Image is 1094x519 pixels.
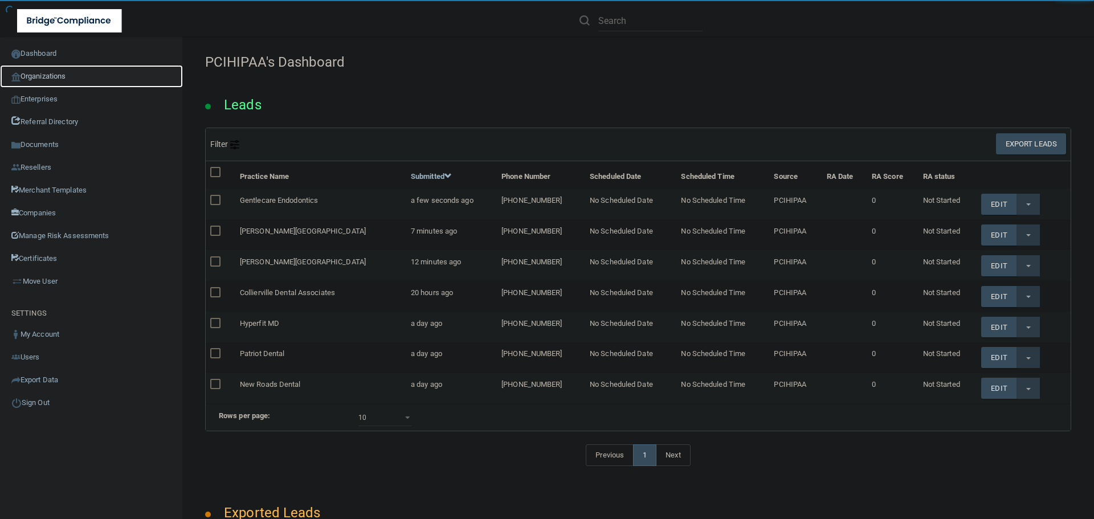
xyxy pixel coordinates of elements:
td: 7 minutes ago [406,219,497,250]
input: Search [598,10,703,31]
td: No Scheduled Date [585,250,676,281]
label: SETTINGS [11,307,47,320]
td: [PHONE_NUMBER] [497,189,585,219]
img: ic_reseller.de258add.png [11,163,21,172]
th: Scheduled Time [676,161,769,189]
a: Edit [981,224,1016,246]
th: Practice Name [235,161,406,189]
td: PCIHIPAA [769,342,822,373]
h2: Leads [213,89,273,121]
th: Phone Number [497,161,585,189]
td: a day ago [406,312,497,342]
img: icon-users.e205127d.png [11,353,21,362]
img: icon-filter@2x.21656d0b.png [230,140,239,149]
th: RA Score [867,161,919,189]
td: No Scheduled Date [585,281,676,312]
td: PCIHIPAA [769,189,822,219]
td: Not Started [919,281,977,312]
td: 0 [867,250,919,281]
td: 0 [867,312,919,342]
td: Hyperfit MD [235,312,406,342]
td: [PHONE_NUMBER] [497,342,585,373]
img: ic-search.3b580494.png [579,15,590,26]
td: No Scheduled Time [676,250,769,281]
td: Not Started [919,312,977,342]
td: 0 [867,189,919,219]
td: [PHONE_NUMBER] [497,312,585,342]
td: Not Started [919,250,977,281]
td: Patriot Dental [235,342,406,373]
a: Edit [981,194,1016,215]
img: bridge_compliance_login_screen.278c3ca4.svg [17,9,122,32]
a: Edit [981,347,1016,368]
b: Rows per page: [219,411,270,420]
td: PCIHIPAA [769,312,822,342]
td: No Scheduled Time [676,342,769,373]
th: RA status [919,161,977,189]
td: 20 hours ago [406,281,497,312]
td: 0 [867,342,919,373]
td: [PHONE_NUMBER] [497,219,585,250]
td: No Scheduled Date [585,373,676,403]
td: a day ago [406,342,497,373]
a: Previous [586,444,634,466]
td: Not Started [919,189,977,219]
a: 1 [633,444,656,466]
td: No Scheduled Date [585,219,676,250]
td: a day ago [406,373,497,403]
td: No Scheduled Date [585,189,676,219]
img: icon-export.b9366987.png [11,375,21,385]
td: [PHONE_NUMBER] [497,281,585,312]
h4: PCIHIPAA's Dashboard [205,55,1071,70]
td: No Scheduled Time [676,281,769,312]
a: Next [656,444,690,466]
td: a few seconds ago [406,189,497,219]
a: Edit [981,255,1016,276]
td: 0 [867,219,919,250]
img: organization-icon.f8decf85.png [11,72,21,81]
td: PCIHIPAA [769,373,822,403]
img: ic_user_dark.df1a06c3.png [11,330,21,339]
td: No Scheduled Time [676,312,769,342]
a: Edit [981,317,1016,338]
button: Export Leads [996,133,1066,154]
a: Submitted [411,172,452,181]
td: [PHONE_NUMBER] [497,250,585,281]
span: Filter [210,140,239,149]
td: No Scheduled Date [585,342,676,373]
img: enterprise.0d942306.png [11,96,21,104]
img: briefcase.64adab9b.png [11,276,23,287]
td: [PERSON_NAME][GEOGRAPHIC_DATA] [235,250,406,281]
td: [PHONE_NUMBER] [497,373,585,403]
td: No Scheduled Time [676,373,769,403]
td: No Scheduled Date [585,312,676,342]
td: No Scheduled Time [676,189,769,219]
th: RA Date [822,161,867,189]
a: Edit [981,378,1016,399]
td: Gentlecare Endodontics [235,189,406,219]
td: [PERSON_NAME][GEOGRAPHIC_DATA] [235,219,406,250]
td: PCIHIPAA [769,219,822,250]
td: PCIHIPAA [769,250,822,281]
a: Edit [981,286,1016,307]
td: Not Started [919,373,977,403]
td: Not Started [919,342,977,373]
td: 12 minutes ago [406,250,497,281]
td: No Scheduled Time [676,219,769,250]
img: ic_power_dark.7ecde6b1.png [11,398,22,408]
th: Scheduled Date [585,161,676,189]
th: Source [769,161,822,189]
img: icon-documents.8dae5593.png [11,141,21,150]
td: 0 [867,281,919,312]
td: 0 [867,373,919,403]
td: Not Started [919,219,977,250]
td: New Roads Dental [235,373,406,403]
img: ic_dashboard_dark.d01f4a41.png [11,50,21,59]
td: Collierville Dental Associates [235,281,406,312]
td: PCIHIPAA [769,281,822,312]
